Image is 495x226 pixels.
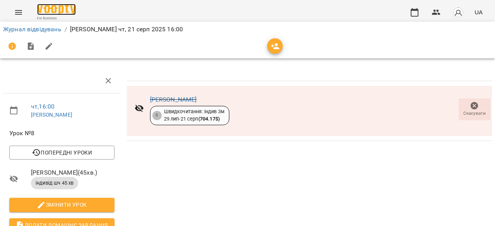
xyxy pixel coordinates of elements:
span: індивід шч 45 хв [31,180,78,187]
a: [PERSON_NAME] [31,112,72,118]
span: [PERSON_NAME] ( 45 хв. ) [31,168,114,177]
button: Попередні уроки [9,146,114,160]
span: Змінити урок [15,200,108,209]
button: UA [471,5,486,19]
button: Menu [9,3,28,22]
a: чт , 16:00 [31,103,55,110]
span: Скасувати [463,110,486,117]
img: avatar_s.png [453,7,464,18]
button: Скасувати [459,99,490,120]
img: Voopty Logo [37,4,76,15]
div: Швидкочитання: Індив 3м 29 лип - 21 серп [164,108,224,122]
nav: breadcrumb [3,25,492,34]
li: / [65,25,67,34]
span: Урок №8 [9,129,114,138]
div: 8 [152,111,162,120]
span: UA [475,8,483,16]
button: Змінити урок [9,198,114,212]
a: [PERSON_NAME] [150,96,197,103]
b: ( 704.17 $ ) [198,116,220,122]
span: Попередні уроки [15,148,108,157]
a: Журнал відвідувань [3,25,61,33]
span: For Business [37,16,76,21]
p: [PERSON_NAME] чт, 21 серп 2025 16:00 [70,25,183,34]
